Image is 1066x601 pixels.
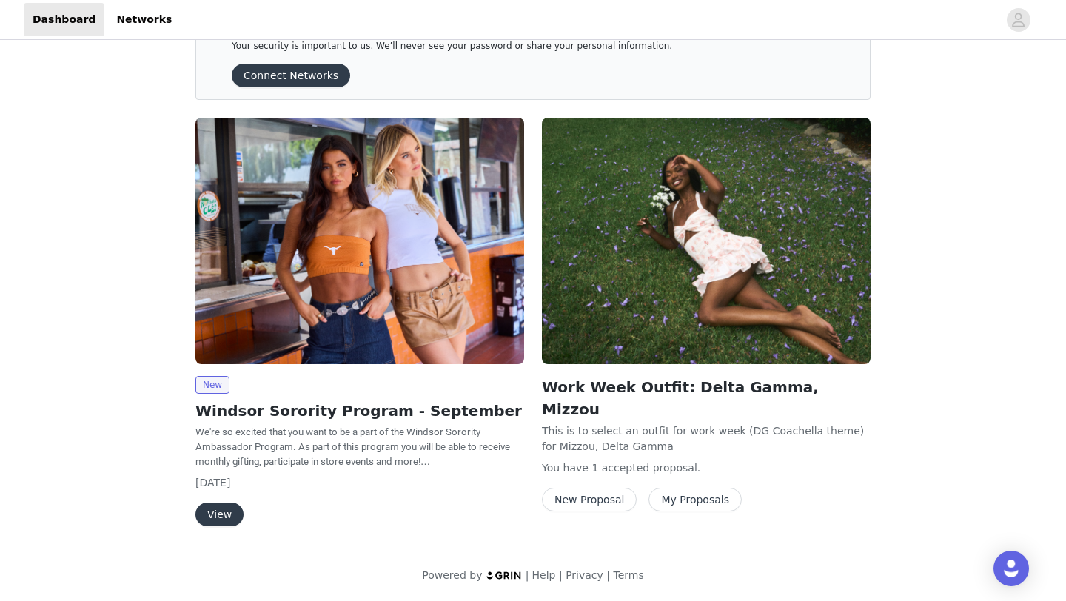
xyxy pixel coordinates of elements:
[542,488,637,511] button: New Proposal
[195,477,230,488] span: [DATE]
[195,400,524,422] h2: Windsor Sorority Program - September
[195,509,244,520] a: View
[606,569,610,581] span: |
[542,460,871,476] p: You have 1 accepted proposal .
[526,569,529,581] span: |
[542,118,871,364] img: Windsor
[195,118,524,364] img: Windsor
[559,569,563,581] span: |
[195,503,244,526] button: View
[542,423,871,454] p: This is to select an outfit for work week (DG Coachella theme) for Mizzou, Delta Gamma
[232,41,798,52] p: Your security is important to us. We’ll never see your password or share your personal information.
[542,376,871,420] h2: Work Week Outfit: Delta Gamma, Mizzou
[532,569,556,581] a: Help
[1011,8,1025,32] div: avatar
[648,488,742,511] button: My Proposals
[993,551,1029,586] div: Open Intercom Messenger
[422,569,482,581] span: Powered by
[232,64,350,87] button: Connect Networks
[24,3,104,36] a: Dashboard
[613,569,643,581] a: Terms
[566,569,603,581] a: Privacy
[195,376,229,394] span: New
[486,571,523,580] img: logo
[195,426,510,467] span: We're so excited that you want to be a part of the Windsor Sorority Ambassador Program. As part o...
[107,3,181,36] a: Networks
